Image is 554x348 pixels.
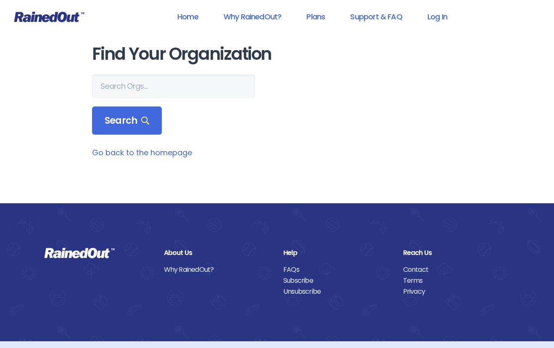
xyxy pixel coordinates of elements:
div: Reach Us [403,247,510,258]
h1: Find Your Organization [92,45,462,64]
input: Search Orgs… [92,74,255,98]
a: Home [166,7,209,26]
a: Contact [403,264,510,275]
span: Search [105,115,149,127]
a: Why RainedOut? [164,264,271,275]
a: Plans [295,7,336,26]
a: Unsubscribe [283,286,390,297]
a: FAQs [283,264,390,275]
a: Support & FAQ [339,7,413,26]
a: Subscribe [283,275,390,286]
a: Go back to the homepage [92,147,192,158]
a: Privacy [403,286,510,297]
div: Help [283,247,390,258]
div: About Us [164,247,271,258]
div: Search [92,106,162,135]
a: Terms [403,275,510,286]
a: Why RainedOut? [213,7,293,26]
a: Log In [417,7,458,26]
